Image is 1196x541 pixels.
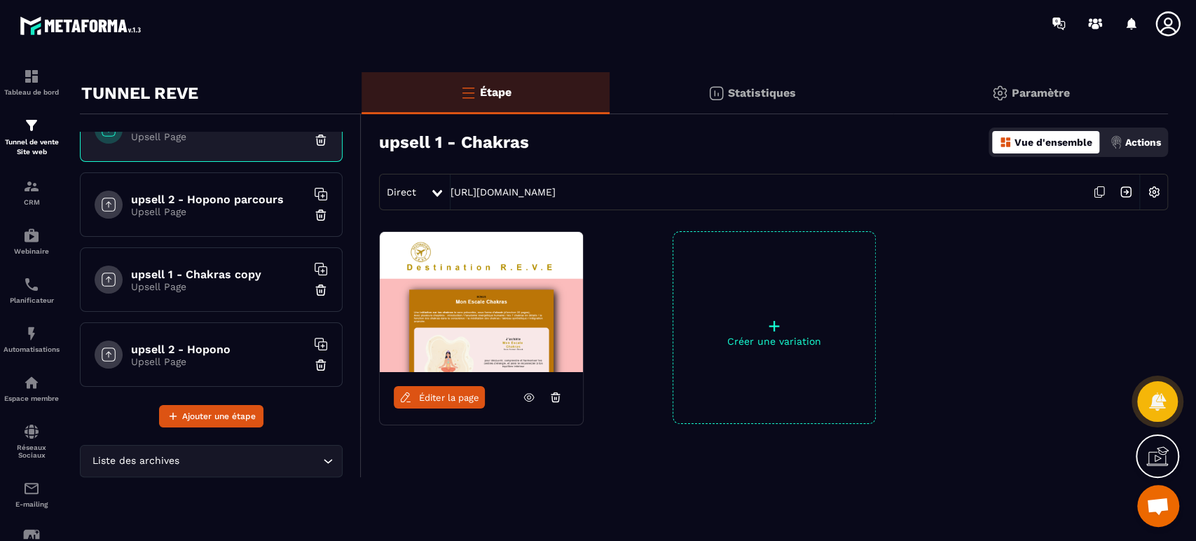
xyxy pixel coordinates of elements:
[4,315,60,364] a: automationsautomationsAutomatisations
[4,247,60,255] p: Webinaire
[480,85,511,99] p: Étape
[1012,86,1070,100] p: Paramètre
[4,395,60,402] p: Espace membre
[4,107,60,167] a: formationformationTunnel de vente Site web
[23,374,40,391] img: automations
[23,178,40,195] img: formation
[379,132,529,152] h3: upsell 1 - Chakras
[460,84,476,101] img: bars-o.4a397970.svg
[131,268,306,281] h6: upsell 1 - Chakras copy
[728,86,796,100] p: Statistiques
[4,217,60,266] a: automationsautomationsWebinaire
[4,57,60,107] a: formationformationTableau de bord
[314,358,328,372] img: trash
[1141,179,1167,205] img: setting-w.858f3a88.svg
[1125,137,1161,148] p: Actions
[4,266,60,315] a: schedulerschedulerPlanificateur
[182,409,256,423] span: Ajouter une étape
[89,453,182,469] span: Liste des archives
[23,227,40,244] img: automations
[23,68,40,85] img: formation
[314,208,328,222] img: trash
[23,276,40,293] img: scheduler
[451,186,556,198] a: [URL][DOMAIN_NAME]
[4,364,60,413] a: automationsautomationsEspace membre
[4,88,60,96] p: Tableau de bord
[4,296,60,304] p: Planificateur
[999,136,1012,149] img: dashboard-orange.40269519.svg
[4,345,60,353] p: Automatisations
[4,137,60,157] p: Tunnel de vente Site web
[23,480,40,497] img: email
[4,167,60,217] a: formationformationCRM
[708,85,724,102] img: stats.20deebd0.svg
[991,85,1008,102] img: setting-gr.5f69749f.svg
[1015,137,1092,148] p: Vue d'ensemble
[159,405,263,427] button: Ajouter une étape
[23,423,40,440] img: social-network
[20,13,146,39] img: logo
[1137,485,1179,527] div: Ouvrir le chat
[4,413,60,470] a: social-networksocial-networkRéseaux Sociaux
[4,444,60,459] p: Réseaux Sociaux
[4,500,60,508] p: E-mailing
[23,117,40,134] img: formation
[131,356,306,367] p: Upsell Page
[4,470,60,519] a: emailemailE-mailing
[131,131,306,142] p: Upsell Page
[131,343,306,356] h6: upsell 2 - Hopono
[80,445,343,477] div: Search for option
[81,79,198,107] p: TUNNEL REVE
[4,198,60,206] p: CRM
[673,316,875,336] p: +
[419,392,479,403] span: Éditer la page
[314,133,328,147] img: trash
[673,336,875,347] p: Créer une variation
[182,453,319,469] input: Search for option
[380,232,583,372] img: image
[1110,136,1122,149] img: actions.d6e523a2.png
[131,193,306,206] h6: upsell 2 - Hopono parcours
[1113,179,1139,205] img: arrow-next.bcc2205e.svg
[387,186,416,198] span: Direct
[131,281,306,292] p: Upsell Page
[394,386,485,409] a: Éditer la page
[23,325,40,342] img: automations
[314,283,328,297] img: trash
[131,206,306,217] p: Upsell Page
